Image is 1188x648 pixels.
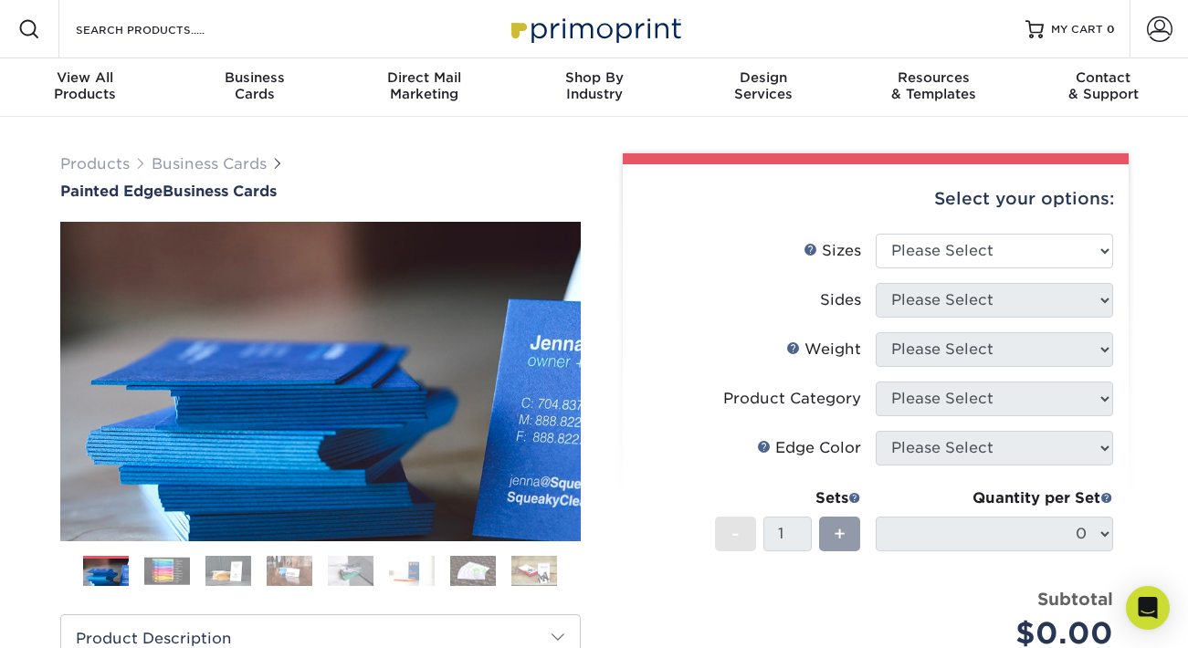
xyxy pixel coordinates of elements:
span: MY CART [1051,22,1103,37]
div: Edge Color [757,437,861,459]
img: Business Cards 01 [83,549,129,595]
strong: Subtotal [1037,589,1113,609]
div: Cards [170,69,340,102]
div: Weight [786,339,861,361]
img: Business Cards 02 [144,557,190,585]
a: Business Cards [152,155,267,172]
div: & Templates [848,69,1018,102]
a: Resources& Templates [848,58,1018,117]
div: Product Category [723,388,861,410]
span: + [834,520,846,548]
div: Quantity per Set [876,487,1113,509]
img: Primoprint [503,9,686,48]
span: Design [678,69,848,86]
div: & Support [1018,69,1188,102]
div: Sets [715,487,861,509]
a: Shop ByIndustry [510,58,679,117]
div: Open Intercom Messenger [1126,586,1170,630]
img: Business Cards 06 [389,555,435,587]
span: Direct Mail [340,69,510,86]
img: Business Cards 05 [328,555,373,587]
div: Sides [820,289,861,311]
span: Business [170,69,340,86]
span: Shop By [510,69,679,86]
span: Contact [1018,69,1188,86]
span: 0 [1107,23,1115,36]
a: Painted EdgeBusiness Cards [60,183,581,200]
span: Resources [848,69,1018,86]
div: Industry [510,69,679,102]
img: Business Cards 03 [205,555,251,587]
span: - [731,520,740,548]
a: Products [60,155,130,172]
h1: Business Cards [60,183,581,200]
div: Sizes [804,240,861,262]
img: Business Cards 04 [267,555,312,587]
a: Contact& Support [1018,58,1188,117]
a: DesignServices [678,58,848,117]
div: Marketing [340,69,510,102]
a: BusinessCards [170,58,340,117]
img: Business Cards 07 [450,555,496,587]
span: Painted Edge [60,183,163,200]
img: Business Cards 08 [511,555,557,587]
img: Painted Edge 01 [60,121,581,642]
div: Services [678,69,848,102]
div: Select your options: [637,164,1114,234]
input: SEARCH PRODUCTS..... [74,18,252,40]
a: Direct MailMarketing [340,58,510,117]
